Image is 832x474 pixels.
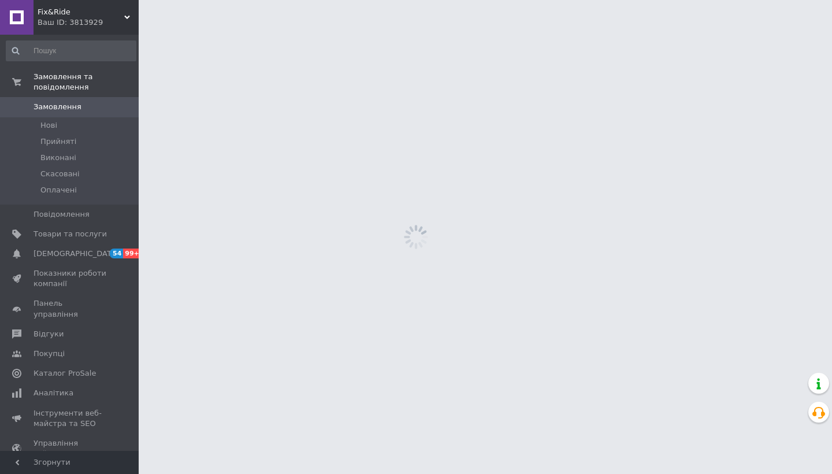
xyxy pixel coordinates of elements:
span: Показники роботи компанії [34,268,107,289]
span: Аналітика [34,388,73,398]
span: Відгуки [34,329,64,339]
span: 54 [110,249,123,258]
span: Замовлення [34,102,81,112]
span: 99+ [123,249,142,258]
span: Нові [40,120,57,131]
span: Прийняті [40,136,76,147]
span: Покупці [34,349,65,359]
span: Панель управління [34,298,107,319]
span: Каталог ProSale [34,368,96,379]
span: Повідомлення [34,209,90,220]
span: Оплачені [40,185,77,195]
input: Пошук [6,40,136,61]
span: Скасовані [40,169,80,179]
span: Управління сайтом [34,438,107,459]
span: Замовлення та повідомлення [34,72,139,92]
span: Інструменти веб-майстра та SEO [34,408,107,429]
span: Товари та послуги [34,229,107,239]
div: Ваш ID: 3813929 [38,17,139,28]
span: [DEMOGRAPHIC_DATA] [34,249,119,259]
span: Виконані [40,153,76,163]
span: Fix&Ride [38,7,124,17]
